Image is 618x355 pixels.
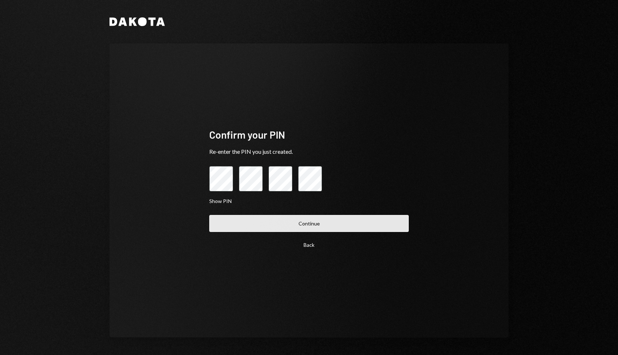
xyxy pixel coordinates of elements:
button: Back [209,236,409,253]
button: Show PIN [209,198,232,205]
input: pin code 4 of 4 [298,166,322,191]
input: pin code 3 of 4 [269,166,292,191]
button: Continue [209,215,409,232]
input: pin code 1 of 4 [209,166,233,191]
div: Confirm your PIN [209,128,409,142]
input: pin code 2 of 4 [239,166,263,191]
div: Re-enter the PIN you just created. [209,147,409,156]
